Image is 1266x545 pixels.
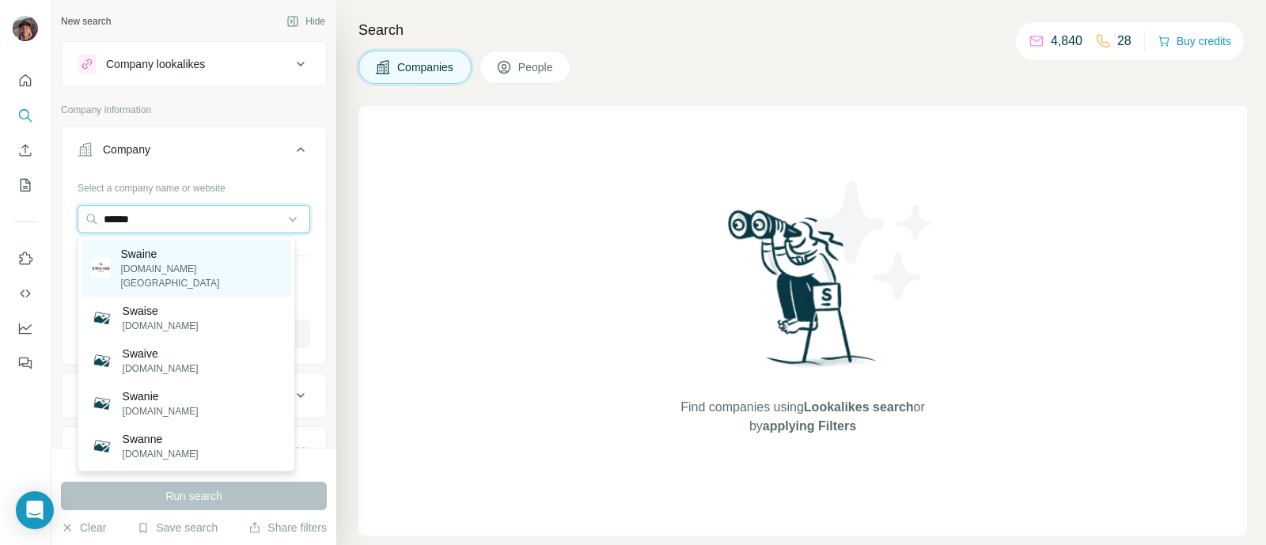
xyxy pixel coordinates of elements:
p: Swanne [123,431,199,447]
button: Clear [61,520,106,536]
span: People [518,59,555,75]
p: [DOMAIN_NAME] [123,361,199,376]
img: Swanne [91,435,113,457]
button: Save search [137,520,218,536]
p: Company information [61,103,327,117]
img: Avatar [13,16,38,41]
p: [DOMAIN_NAME][GEOGRAPHIC_DATA] [120,262,281,290]
button: Dashboard [13,314,38,343]
button: Use Surfe on LinkedIn [13,244,38,273]
span: applying Filters [763,419,856,433]
button: Enrich CSV [13,136,38,165]
p: Swanie [123,388,199,404]
button: My lists [13,171,38,199]
img: Swaine [91,258,112,278]
p: 28 [1117,32,1131,51]
span: Lookalikes search [804,400,914,414]
img: Surfe Illustration - Woman searching with binoculars [721,206,885,382]
button: Share filters [248,520,327,536]
span: Companies [397,59,455,75]
button: Use Surfe API [13,279,38,308]
button: Feedback [13,349,38,377]
p: 4,840 [1051,32,1082,51]
div: New search [61,14,111,28]
p: Swaive [123,346,199,361]
img: Swanie [91,392,113,414]
button: Hide [275,9,336,33]
p: [DOMAIN_NAME] [123,319,199,333]
button: Company lookalikes [62,45,326,83]
button: Quick start [13,66,38,95]
button: HQ location [62,430,326,468]
button: Search [13,101,38,130]
div: Select a company name or website [78,175,310,195]
p: [DOMAIN_NAME] [123,447,199,461]
div: Company [103,142,150,157]
p: Swaise [123,303,199,319]
button: Industry [62,377,326,414]
button: Buy credits [1158,30,1231,52]
span: Find companies using or by [676,398,929,436]
div: Open Intercom Messenger [16,491,54,529]
img: Surfe Illustration - Stars [803,169,946,312]
h4: Search [358,19,1247,41]
img: Swaive [91,350,113,372]
div: Company lookalikes [106,56,205,72]
img: Swaise [91,307,113,329]
p: [DOMAIN_NAME] [123,404,199,418]
p: Swaine [120,246,281,262]
button: Company [62,131,326,175]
